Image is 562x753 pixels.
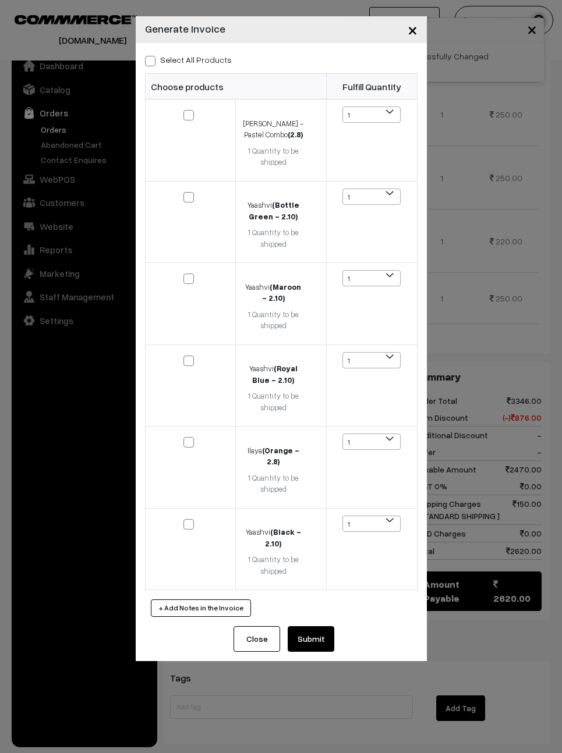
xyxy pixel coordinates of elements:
div: 1 Quantity to be shipped [243,309,303,332]
strong: (Royal Blue - 2.10) [252,364,298,385]
label: Select all Products [145,54,232,66]
div: Yaashvi [243,200,303,222]
span: 1 [342,434,401,450]
button: Submit [288,626,334,652]
span: 1 [342,352,401,368]
div: 1 Quantity to be shipped [243,473,303,495]
strong: (2.8) [288,130,303,139]
div: 1 Quantity to be shipped [243,390,303,413]
th: Fulfill Quantity [326,74,417,100]
div: Ilaya [243,445,303,468]
span: 1 [342,270,401,286]
strong: (Orange - 2.8) [262,446,299,467]
strong: (Bottle Green - 2.10) [249,200,299,221]
span: × [408,19,418,40]
span: 1 [342,189,401,205]
span: 1 [343,353,400,369]
div: 1 Quantity to be shipped [243,554,303,577]
span: 1 [343,271,400,287]
span: 1 [343,434,400,450]
span: 1 [342,516,401,532]
strong: (Black - 2.10) [265,527,301,548]
div: Yaashvi [243,363,303,386]
div: [PERSON_NAME] - Pastel Combo [243,118,303,141]
span: 1 [343,516,400,532]
div: 1 Quantity to be shipped [243,227,303,250]
button: Close [234,626,280,652]
strong: (Maroon - 2.10) [262,282,302,303]
div: 1 Quantity to be shipped [243,145,303,168]
div: Yaashvi [243,282,303,304]
span: 1 [343,189,400,205]
button: Close [398,12,427,48]
th: Choose products [145,74,326,100]
span: 1 [343,107,400,123]
div: Yaashvi [243,527,303,549]
span: 1 [342,106,401,123]
button: + Add Notes in the Invoice [151,599,251,617]
h4: Generate Invoice [145,21,225,37]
